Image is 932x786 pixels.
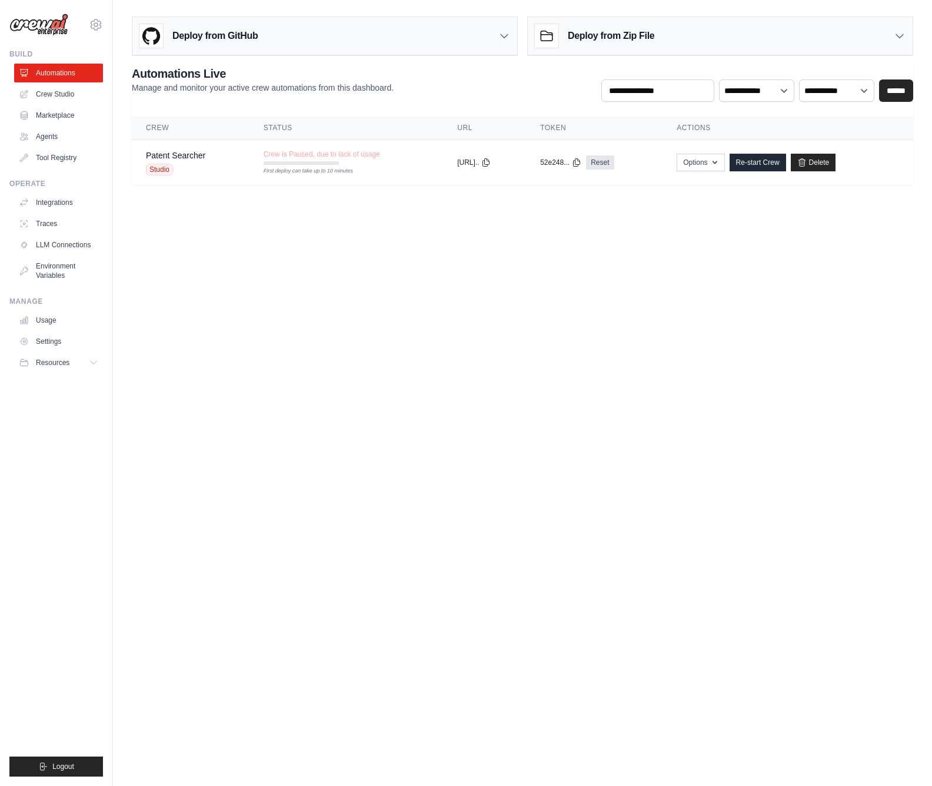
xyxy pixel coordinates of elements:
th: Crew [132,116,249,140]
th: Token [526,116,663,140]
a: Agents [14,127,103,146]
a: Usage [14,311,103,330]
h2: Automations Live [132,65,394,82]
a: Automations [14,64,103,82]
a: Tool Registry [14,148,103,167]
a: Settings [14,332,103,351]
a: Marketplace [14,106,103,125]
th: Status [249,116,443,140]
a: Traces [14,214,103,233]
a: Patent Searcher [146,151,205,160]
span: Resources [36,358,69,367]
a: Environment Variables [14,257,103,285]
span: Crew is Paused, due to lack of usage [264,150,380,159]
a: Reset [586,155,614,170]
p: Manage and monitor your active crew automations from this dashboard. [132,82,394,94]
a: Crew Studio [14,85,103,104]
button: Logout [9,757,103,777]
h3: Deploy from GitHub [172,29,258,43]
th: URL [443,116,526,140]
button: 52e248... [540,158,581,167]
button: Options [677,154,724,171]
span: Studio [146,164,173,175]
img: GitHub Logo [139,24,163,48]
div: Manage [9,297,103,306]
a: Delete [791,154,836,171]
span: Logout [52,762,74,771]
div: Operate [9,179,103,188]
div: Build [9,49,103,59]
div: First deploy can take up to 10 minutes [264,167,339,175]
a: LLM Connections [14,236,103,254]
a: Integrations [14,193,103,212]
th: Actions [663,116,913,140]
a: Re-start Crew [730,154,786,171]
img: Logo [9,14,68,36]
button: Resources [14,353,103,372]
h3: Deploy from Zip File [568,29,654,43]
